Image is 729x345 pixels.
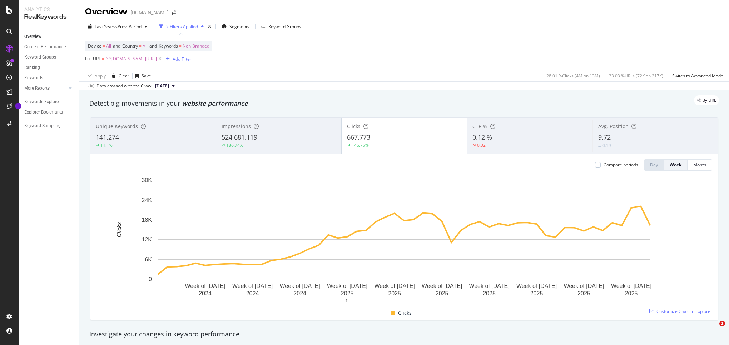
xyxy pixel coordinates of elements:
[246,290,259,296] text: 2024
[145,256,152,262] text: 6K
[24,54,56,61] div: Keyword Groups
[85,21,150,32] button: Last YearvsPrev. Period
[664,159,688,171] button: Week
[24,85,67,92] a: More Reports
[163,55,192,63] button: Add Filter
[669,70,723,81] button: Switch to Advanced Mode
[96,133,119,141] span: 141,274
[142,177,152,183] text: 30K
[705,321,722,338] iframe: Intercom live chat
[152,82,178,90] button: [DATE]
[375,283,415,289] text: Week of [DATE]
[102,56,104,62] span: =
[293,290,306,296] text: 2024
[142,73,151,79] div: Save
[546,73,600,79] div: 28.01 % Clicks ( 4M on 13M )
[341,290,354,296] text: 2025
[185,283,225,289] text: Week of [DATE]
[113,24,142,30] span: vs Prev. Period
[15,103,21,109] div: Tooltip anchor
[139,43,142,49] span: =
[24,43,66,51] div: Content Performance
[232,283,273,289] text: Week of [DATE]
[156,21,207,32] button: 2 Filters Applied
[143,41,148,51] span: All
[172,10,176,15] div: arrow-right-arrow-left
[199,290,212,296] text: 2024
[516,283,557,289] text: Week of [DATE]
[344,297,349,303] div: 1
[280,283,320,289] text: Week of [DATE]
[103,43,105,49] span: =
[650,162,658,168] div: Day
[133,70,151,81] button: Save
[207,23,213,30] div: times
[649,308,712,314] a: Customize Chart in Explorer
[672,73,723,79] div: Switch to Advanced Mode
[24,6,73,13] div: Analytics
[116,222,122,237] text: Clicks
[219,21,252,32] button: Segments
[229,24,249,30] span: Segments
[577,290,590,296] text: 2025
[483,290,496,296] text: 2025
[258,21,304,32] button: Keyword Groups
[96,83,152,89] div: Data crossed with the Crawl
[24,13,73,21] div: RealKeywords
[719,321,725,326] span: 1
[24,85,50,92] div: More Reports
[89,330,719,339] div: Investigate your changes in keyword performance
[142,197,152,203] text: 24K
[85,6,128,18] div: Overview
[105,54,157,64] span: ^.*[DOMAIN_NAME][URL]
[142,217,152,223] text: 18K
[472,123,487,130] span: CTR %
[142,236,152,242] text: 12K
[149,43,157,49] span: and
[564,283,604,289] text: Week of [DATE]
[155,83,169,89] span: 2025 Aug. 14th
[436,290,448,296] text: 2025
[347,123,361,130] span: Clicks
[688,159,712,171] button: Month
[85,70,106,81] button: Apply
[130,9,169,16] div: [DOMAIN_NAME]
[598,145,601,147] img: Equal
[159,43,178,49] span: Keywords
[226,142,243,148] div: 186.74%
[472,133,492,141] span: 0.12 %
[422,283,462,289] text: Week of [DATE]
[149,276,152,282] text: 0
[96,176,712,300] svg: A chart.
[96,123,138,130] span: Unique Keywords
[24,74,74,82] a: Keywords
[24,122,61,130] div: Keyword Sampling
[611,283,651,289] text: Week of [DATE]
[222,123,251,130] span: Impressions
[602,142,611,149] div: 0.19
[95,24,113,30] span: Last Year
[109,70,129,81] button: Clear
[24,33,41,40] div: Overview
[100,142,113,148] div: 11.1%
[644,159,664,171] button: Day
[694,95,719,105] div: legacy label
[625,290,638,296] text: 2025
[183,41,209,51] span: Non-Branded
[113,43,120,49] span: and
[24,74,43,82] div: Keywords
[24,64,40,71] div: Ranking
[24,98,74,106] a: Keywords Explorer
[702,98,716,102] span: By URL
[122,43,138,49] span: Country
[598,123,629,130] span: Avg. Position
[24,33,74,40] a: Overview
[85,56,101,62] span: Full URL
[604,162,638,168] div: Compare periods
[24,122,74,130] a: Keyword Sampling
[24,54,74,61] a: Keyword Groups
[119,73,129,79] div: Clear
[477,142,486,148] div: 0.02
[598,133,611,141] span: 9.72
